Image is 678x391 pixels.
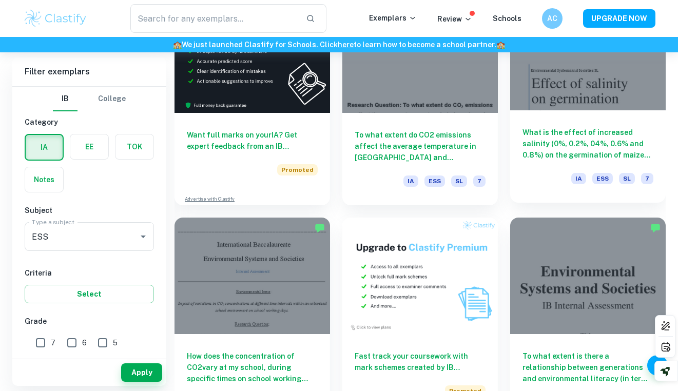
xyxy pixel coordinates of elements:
label: Type a subject [32,218,74,226]
button: EE [70,134,108,159]
h6: Want full marks on your IA ? Get expert feedback from an IB examiner! [187,129,318,152]
button: IA [26,135,63,160]
h6: Category [25,116,154,128]
button: Select [25,285,154,303]
h6: Filter exemplars [12,57,166,86]
img: Thumbnail [342,218,498,334]
button: AC [542,8,563,29]
span: SL [451,175,467,187]
a: Schools [493,14,521,23]
span: 7 [51,337,55,348]
span: 🏫 [496,41,505,49]
span: IA [571,173,586,184]
input: Search for any exemplars... [130,4,298,33]
span: 7 [641,173,653,184]
span: 5 [113,337,118,348]
h6: Grade [25,316,154,327]
h6: Fast track your coursework with mark schemes created by IB examiners. Upgrade now [355,350,486,373]
h6: What is the effect of increased salinity (0%, 0.2%, 04%, 0.6% and 0.8%) on the germination of mai... [522,127,653,161]
span: Promoted [277,164,318,175]
div: Filter type choice [53,87,126,111]
button: Help and Feedback [647,355,668,376]
h6: AC [546,13,558,24]
span: 6 [82,337,87,348]
button: TOK [115,134,153,159]
span: SL [619,173,635,184]
h6: To what extent do CO2 emissions affect the average temperature in [GEOGRAPHIC_DATA] and [GEOGRAPH... [355,129,486,163]
p: Exemplars [369,12,417,24]
button: Apply [121,363,162,382]
h6: To what extent is there a relationship between generations and environmental literacy (in terms o... [522,350,653,384]
img: Marked [650,223,661,233]
button: College [98,87,126,111]
p: Review [437,13,472,25]
span: ESS [424,175,445,187]
span: 7 [473,175,486,187]
a: here [338,41,354,49]
button: Notes [25,167,63,192]
h6: We just launched Clastify for Schools. Click to learn how to become a school partner. [2,39,676,50]
h6: Criteria [25,267,154,279]
button: IB [53,87,78,111]
span: 🏫 [173,41,182,49]
span: ESS [592,173,613,184]
h6: Subject [25,205,154,216]
span: IA [403,175,418,187]
a: Advertise with Clastify [185,195,235,203]
h6: How does the concentration of CO2vary at my school, during specific times on school working days ... [187,350,318,384]
button: UPGRADE NOW [583,9,655,28]
img: Clastify logo [23,8,88,29]
button: Open [136,229,150,244]
img: Marked [315,223,325,233]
